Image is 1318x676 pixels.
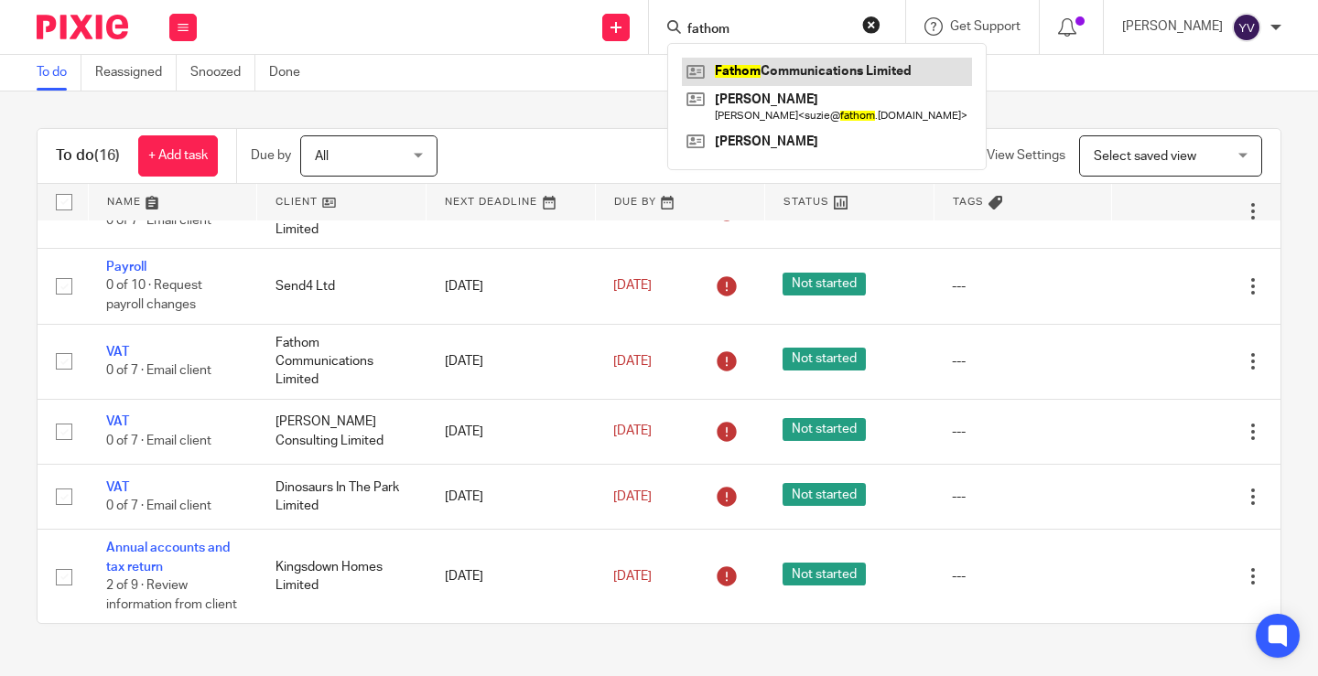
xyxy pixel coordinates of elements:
td: [DATE] [427,249,596,324]
span: Select saved view [1094,150,1196,163]
a: Annual accounts and tax return [106,542,230,573]
span: View Settings [987,149,1065,162]
span: (16) [94,148,120,163]
td: [DATE] [427,399,596,464]
td: Fathom Communications Limited [257,324,427,399]
span: [DATE] [613,570,652,583]
td: Kingsdown Homes Limited [257,530,427,623]
a: Reassigned [95,55,177,91]
span: Not started [783,348,866,370]
td: Dinosaurs In The Park Limited [257,464,427,529]
div: --- [952,352,1093,370]
a: VAT [106,415,129,428]
span: [DATE] [613,355,652,368]
td: [DATE] [427,324,596,399]
img: svg%3E [1232,13,1261,42]
td: Send4 Ltd [257,249,427,324]
span: [DATE] [613,425,652,438]
td: [PERSON_NAME] Consulting Limited [257,399,427,464]
a: To do [37,55,81,91]
span: Not started [783,273,866,295]
span: 0 of 7 · Email client [106,499,211,512]
td: [DATE] [427,464,596,529]
span: 0 of 7 · Email client [106,214,211,227]
div: --- [952,488,1093,506]
a: Done [269,55,314,91]
a: + Add task [138,135,218,177]
img: Pixie [37,15,128,39]
p: Due by [251,146,291,165]
span: Not started [783,418,866,441]
span: 0 of 7 · Email client [106,435,211,447]
a: VAT [106,346,129,359]
p: [PERSON_NAME] [1122,17,1223,36]
span: All [315,150,329,163]
div: --- [952,423,1093,441]
input: Search [686,22,850,38]
span: Not started [783,483,866,506]
span: 0 of 7 · Email client [106,364,211,377]
div: --- [952,567,1093,585]
span: Not started [783,563,866,585]
span: 2 of 9 · Review information from client [106,579,237,611]
td: [DATE] [427,530,596,623]
h1: To do [56,146,120,166]
span: [DATE] [613,280,652,293]
div: --- [952,277,1093,295]
button: Clear [862,16,880,34]
span: Tags [953,197,984,207]
span: 0 of 10 · Request payroll changes [106,280,202,312]
span: [DATE] [613,490,652,503]
span: Get Support [950,20,1021,33]
a: Snoozed [190,55,255,91]
a: VAT [106,481,129,494]
a: Payroll [106,261,146,274]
